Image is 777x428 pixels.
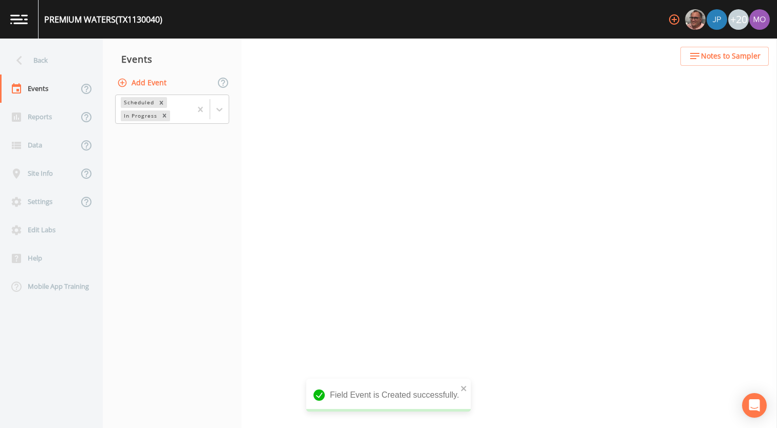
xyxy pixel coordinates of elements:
div: In Progress [121,110,159,121]
div: Open Intercom Messenger [742,393,767,418]
div: Scheduled [121,97,156,108]
img: 4e251478aba98ce068fb7eae8f78b90c [749,9,770,30]
div: Field Event is Created successfully. [306,379,471,412]
img: 41241ef155101aa6d92a04480b0d0000 [707,9,727,30]
button: Notes to Sampler [680,47,769,66]
div: Remove In Progress [159,110,170,121]
img: e2d790fa78825a4bb76dcb6ab311d44c [685,9,706,30]
div: Remove Scheduled [156,97,167,108]
button: close [460,382,468,394]
div: +20 [728,9,749,30]
img: logo [10,14,28,24]
div: Joshua gere Paul [706,9,728,30]
button: Add Event [115,73,171,92]
div: Events [103,46,242,72]
div: Mike Franklin [684,9,706,30]
div: PREMIUM WATERS (TX1130040) [44,13,162,26]
span: Notes to Sampler [701,50,761,63]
